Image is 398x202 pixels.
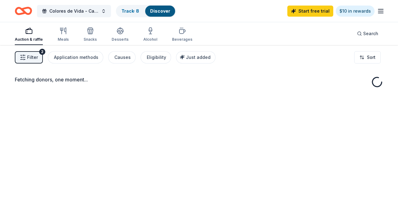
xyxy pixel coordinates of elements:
div: Snacks [84,37,97,42]
button: Alcohol [143,25,157,45]
div: Meals [58,37,69,42]
div: Eligibility [147,54,166,61]
div: Auction & raffle [15,37,43,42]
button: Desserts [112,25,129,45]
div: Application methods [54,54,98,61]
div: Beverages [172,37,192,42]
a: $10 in rewards [336,6,375,17]
div: Causes [114,54,131,61]
button: Causes [108,51,136,64]
a: Discover [150,8,170,14]
div: Alcohol [143,37,157,42]
button: Application methods [48,51,103,64]
a: Start free trial [287,6,333,17]
button: Auction & raffle [15,25,43,45]
span: Search [363,30,378,37]
span: Filter [27,54,38,61]
button: Snacks [84,25,97,45]
div: Fetching donors, one moment... [15,76,383,83]
button: Just added [176,51,215,64]
div: Desserts [112,37,129,42]
button: Eligibility [141,51,171,64]
span: Just added [186,55,211,60]
button: Colores de Vida - Casa de la Familia Gala [37,5,111,17]
a: Home [15,4,32,18]
button: Beverages [172,25,192,45]
span: Sort [367,54,375,61]
button: Meals [58,25,69,45]
button: Filter2 [15,51,43,64]
div: 2 [39,49,45,55]
a: Track· 8 [121,8,139,14]
button: Sort [354,51,381,64]
button: Search [352,27,383,40]
button: Track· 8Discover [116,5,176,17]
span: Colores de Vida - Casa de la Familia Gala [49,7,99,15]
